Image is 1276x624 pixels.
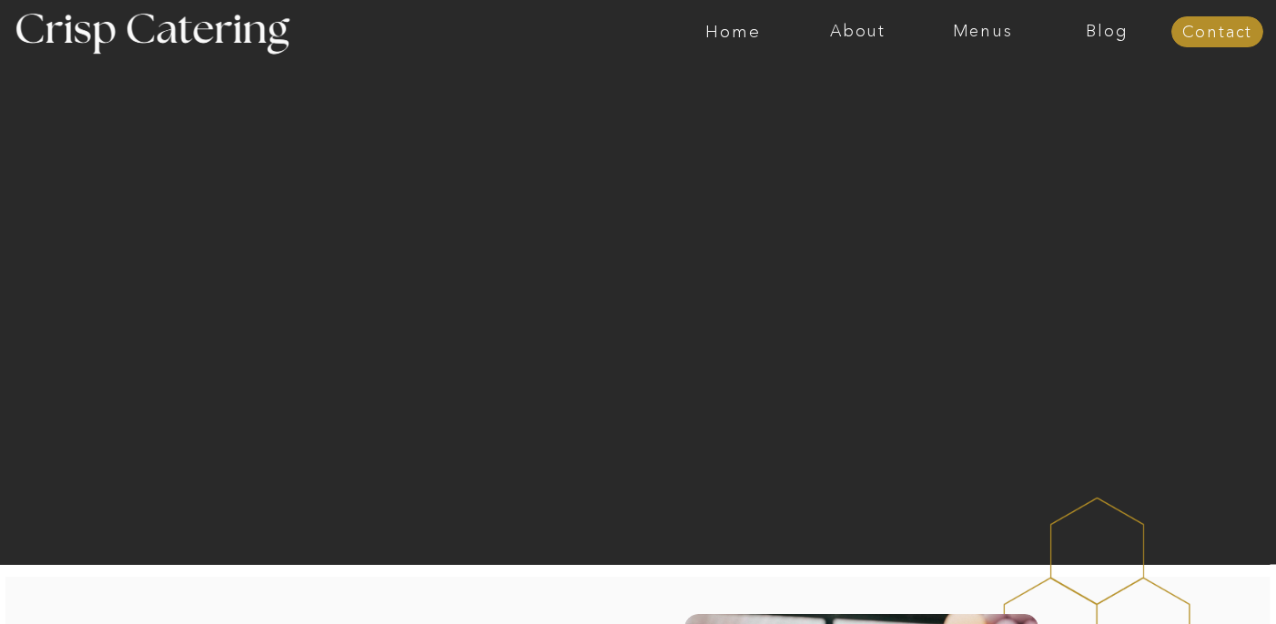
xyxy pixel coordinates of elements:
a: About [795,23,920,41]
a: Home [671,23,795,41]
a: Blog [1045,23,1170,41]
a: Menus [920,23,1045,41]
a: Contact [1171,24,1263,42]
